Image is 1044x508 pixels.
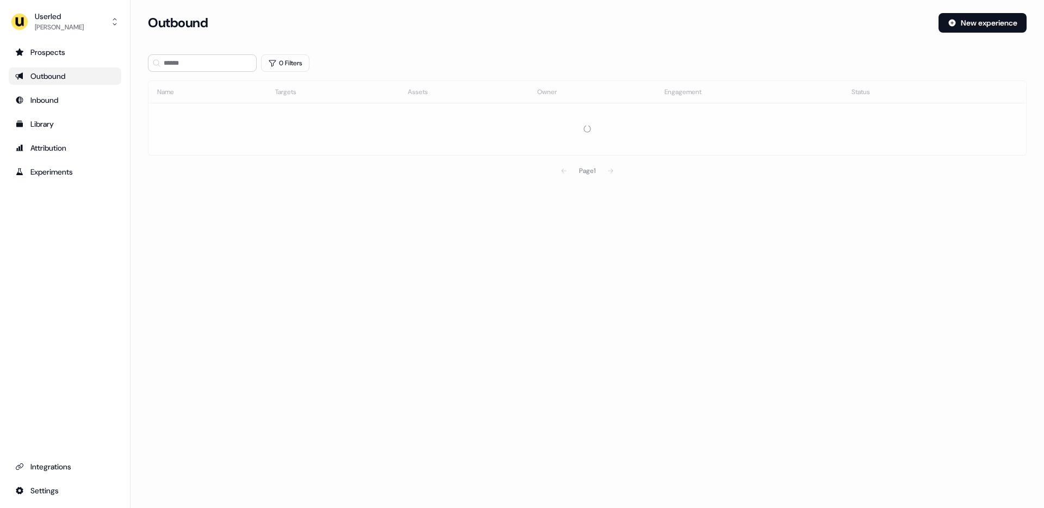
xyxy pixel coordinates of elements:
div: Integrations [15,461,115,472]
a: Go to experiments [9,163,121,181]
div: Outbound [15,71,115,82]
div: Library [15,119,115,129]
div: Attribution [15,143,115,153]
div: Inbound [15,95,115,106]
button: 0 Filters [261,54,309,72]
a: Go to templates [9,115,121,133]
a: Go to integrations [9,482,121,499]
a: Go to attribution [9,139,121,157]
div: Experiments [15,166,115,177]
div: Settings [15,485,115,496]
div: Prospects [15,47,115,58]
a: Go to Inbound [9,91,121,109]
a: Go to integrations [9,458,121,475]
a: Go to outbound experience [9,67,121,85]
div: [PERSON_NAME] [35,22,84,33]
button: Userled[PERSON_NAME] [9,9,121,35]
button: New experience [939,13,1027,33]
div: Userled [35,11,84,22]
a: Go to prospects [9,44,121,61]
h3: Outbound [148,15,208,31]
